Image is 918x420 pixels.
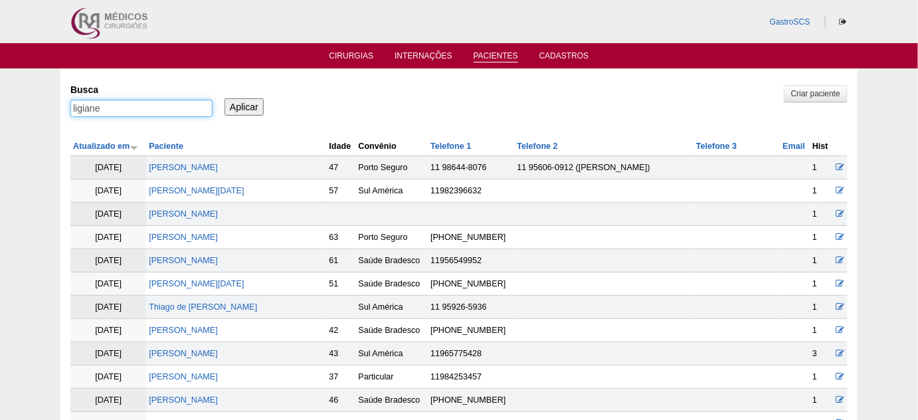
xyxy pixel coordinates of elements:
[810,226,832,249] td: 1
[356,342,428,366] td: Sul América
[327,366,356,389] td: 37
[327,137,356,156] th: Idade
[70,389,146,412] td: [DATE]
[149,372,218,381] a: [PERSON_NAME]
[839,18,846,26] i: Sair
[428,389,514,412] td: [PHONE_NUMBER]
[70,100,213,117] input: Digite os termos que você deseja procurar.
[149,163,218,172] a: [PERSON_NAME]
[329,51,374,64] a: Cirurgias
[327,249,356,272] td: 61
[356,296,428,319] td: Sul América
[430,142,471,151] a: Telefone 1
[428,249,514,272] td: 11956549952
[70,83,213,96] label: Busca
[149,302,257,312] a: Thiago de [PERSON_NAME]
[327,272,356,296] td: 51
[70,272,146,296] td: [DATE]
[149,186,244,195] a: [PERSON_NAME][DATE]
[70,342,146,366] td: [DATE]
[70,226,146,249] td: [DATE]
[356,389,428,412] td: Saúde Bradesco
[428,342,514,366] td: 11965775428
[327,389,356,412] td: 46
[149,209,218,219] a: [PERSON_NAME]
[428,296,514,319] td: 11 95926-5936
[149,233,218,242] a: [PERSON_NAME]
[327,156,356,179] td: 47
[327,179,356,203] td: 57
[696,142,737,151] a: Telefone 3
[70,179,146,203] td: [DATE]
[149,395,218,405] a: [PERSON_NAME]
[810,342,832,366] td: 3
[356,272,428,296] td: Saúde Bradesco
[515,156,694,179] td: 11 95606-0912 ([PERSON_NAME])
[810,296,832,319] td: 1
[428,366,514,389] td: 11984253457
[356,366,428,389] td: Particular
[149,256,218,265] a: [PERSON_NAME]
[810,389,832,412] td: 1
[810,319,832,342] td: 1
[327,319,356,342] td: 42
[428,179,514,203] td: 11982396632
[770,17,810,27] a: GastroSCS
[428,156,514,179] td: 11 98644-8076
[517,142,558,151] a: Telefone 2
[810,249,832,272] td: 1
[356,179,428,203] td: Sul América
[356,249,428,272] td: Saúde Bradesco
[784,85,848,102] a: Criar paciente
[327,342,356,366] td: 43
[356,137,428,156] th: Convênio
[130,143,138,152] img: ordem crescente
[810,179,832,203] td: 1
[428,319,514,342] td: [PHONE_NUMBER]
[474,51,518,62] a: Pacientes
[810,203,832,226] td: 1
[428,272,514,296] td: [PHONE_NUMBER]
[356,226,428,249] td: Porto Seguro
[70,203,146,226] td: [DATE]
[327,226,356,249] td: 63
[73,142,138,151] a: Atualizado em
[395,51,452,64] a: Internações
[356,156,428,179] td: Porto Seguro
[70,249,146,272] td: [DATE]
[783,142,806,151] a: Email
[149,326,218,335] a: [PERSON_NAME]
[70,156,146,179] td: [DATE]
[149,349,218,358] a: [PERSON_NAME]
[428,226,514,249] td: [PHONE_NUMBER]
[539,51,589,64] a: Cadastros
[810,156,832,179] td: 1
[356,319,428,342] td: Saúde Bradesco
[810,137,832,156] th: Hist
[70,296,146,319] td: [DATE]
[149,142,183,151] a: Paciente
[70,319,146,342] td: [DATE]
[810,366,832,389] td: 1
[225,98,264,116] input: Aplicar
[149,279,244,288] a: [PERSON_NAME][DATE]
[810,272,832,296] td: 1
[70,366,146,389] td: [DATE]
